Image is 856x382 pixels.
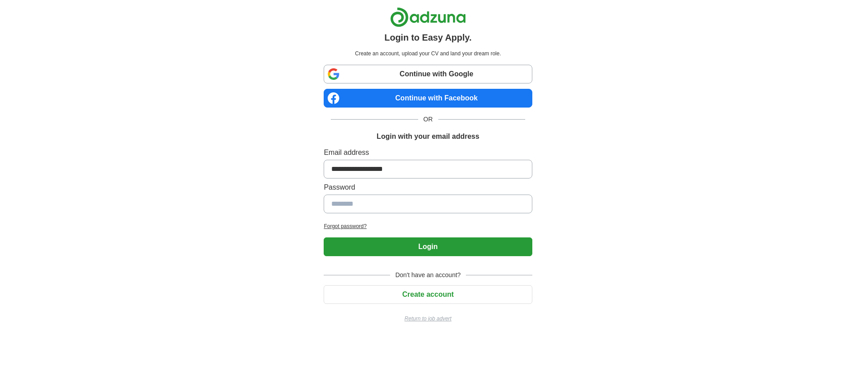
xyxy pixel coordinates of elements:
[377,131,479,142] h1: Login with your email address
[324,291,532,298] a: Create account
[325,50,530,58] p: Create an account, upload your CV and land your dream role.
[324,65,532,83] a: Continue with Google
[324,237,532,256] button: Login
[324,147,532,158] label: Email address
[324,182,532,193] label: Password
[390,7,466,27] img: Adzuna logo
[324,285,532,304] button: Create account
[324,222,532,230] a: Forgot password?
[390,270,466,280] span: Don't have an account?
[418,115,438,124] span: OR
[324,315,532,323] a: Return to job advert
[324,89,532,108] a: Continue with Facebook
[384,31,472,44] h1: Login to Easy Apply.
